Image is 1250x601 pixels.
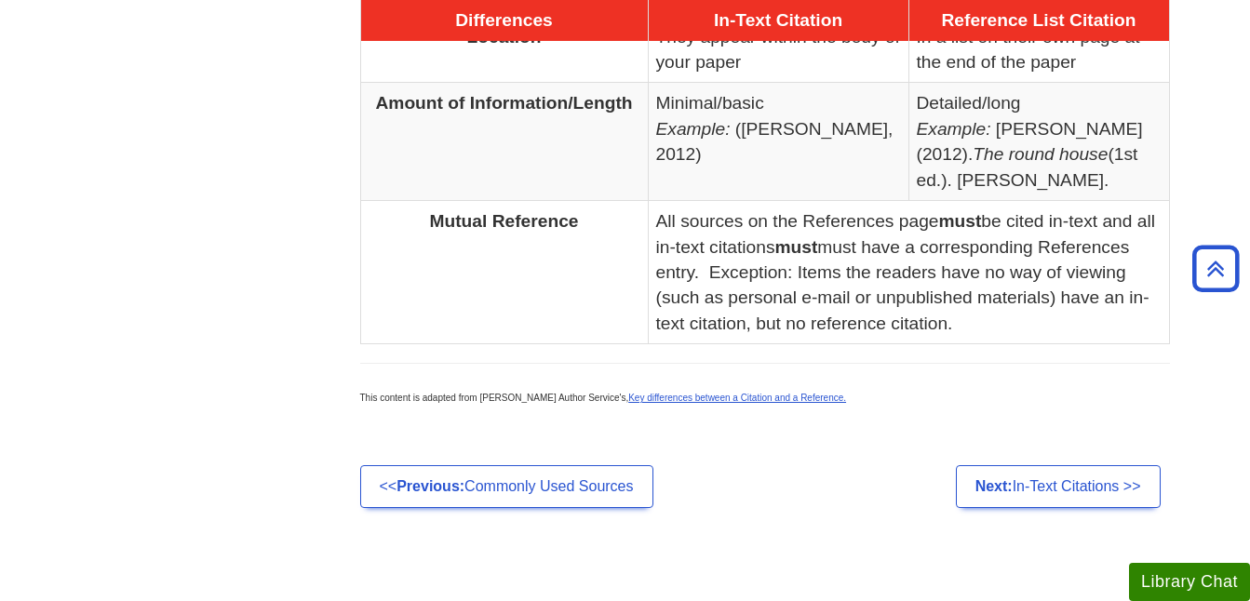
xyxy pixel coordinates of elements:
[956,465,1161,508] a: Next:In-Text Citations >>
[648,201,1169,344] td: All sources on the References page be cited in-text and all in-text citations must have a corresp...
[973,144,1108,164] i: The round house
[656,119,731,139] em: Example:
[360,465,653,508] a: <<Previous:Commonly Used Sources
[917,119,991,139] em: Example:
[975,478,1013,494] strong: Next:
[369,90,640,115] p: Amount of Information/Length
[360,201,648,344] th: Mutual Reference
[648,83,908,201] td: Minimal/basic ([PERSON_NAME], 2012)
[397,478,464,494] strong: Previous:
[908,16,1169,83] td: In a list on their own page at the end of the paper
[942,11,1136,31] span: Reference List Citation
[360,393,847,403] span: This content is adapted from [PERSON_NAME] Author Service's,
[648,16,908,83] td: They appear within the body of your paper
[908,83,1169,201] td: Detailed/long [PERSON_NAME] (2012). (1st ed.). [PERSON_NAME].
[455,11,553,31] span: Differences
[1186,256,1245,281] a: Back to Top
[938,211,981,231] strong: must
[774,237,817,257] strong: must
[1129,563,1250,601] button: Library Chat
[714,11,842,31] span: In-Text Citation
[628,393,846,403] a: Key differences between a Citation and a Reference.
[360,16,648,83] th: Location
